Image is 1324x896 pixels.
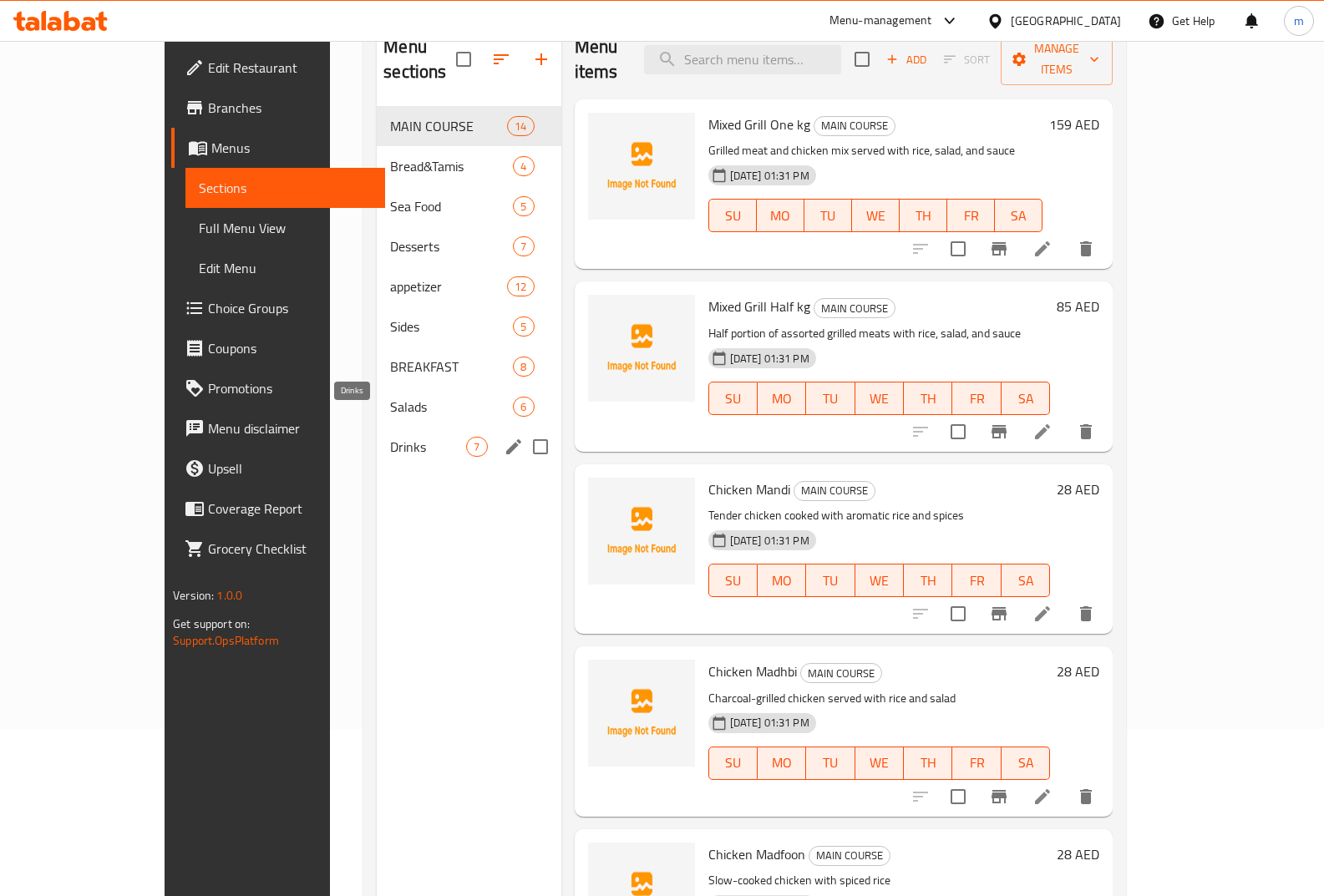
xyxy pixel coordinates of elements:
[1002,564,1050,597] button: SA
[1001,33,1113,85] button: Manage items
[904,382,952,415] button: TH
[764,751,799,775] span: MO
[855,747,904,780] button: WE
[813,387,848,411] span: TU
[1032,422,1053,442] a: Edit menu item
[1011,12,1121,30] div: [GEOGRAPHIC_DATA]
[880,47,933,73] span: Add item
[959,569,994,593] span: FR
[809,846,890,865] span: MAIN COURSE
[814,299,895,318] span: MAIN COURSE
[757,199,804,232] button: MO
[390,116,507,136] span: MAIN COURSE
[880,47,933,73] button: Add
[208,418,373,438] span: Menu disclaimer
[508,279,533,295] span: 12
[933,47,1001,73] span: Select section first
[390,156,513,176] span: Bread&Tamis
[852,199,900,232] button: WE
[1008,751,1043,775] span: SA
[377,99,561,473] nav: Menu sections
[1002,747,1050,780] button: SA
[708,688,1051,709] p: Charcoal-grilled chicken served with rice and salad
[1294,12,1304,30] span: m
[185,168,386,208] a: Sections
[708,140,1043,161] p: Grilled meat and chicken mix served with rice, salad, and sauce
[1032,604,1053,624] a: Edit menu item
[514,359,533,375] span: 8
[575,34,625,84] h2: Menu items
[171,88,386,128] a: Branches
[501,434,526,459] button: edit
[514,319,533,335] span: 5
[171,488,386,529] a: Coverage Report
[708,505,1051,526] p: Tender chicken cooked with aromatic rice and spices
[390,397,513,417] span: Salads
[952,382,1001,415] button: FR
[514,399,533,415] span: 6
[813,569,848,593] span: TU
[708,747,758,780] button: SU
[900,199,947,232] button: TH
[390,276,507,296] span: appetizer
[804,199,852,232] button: TU
[588,295,695,402] img: Mixed Grill Half kg
[199,258,373,278] span: Edit Menu
[855,382,904,415] button: WE
[941,231,976,266] span: Select to update
[588,113,695,220] img: Mixed Grill One kg
[377,347,561,387] div: BREAKFAST8
[1057,478,1099,501] h6: 28 AED
[723,168,816,184] span: [DATE] 01:31 PM
[911,569,946,593] span: TH
[171,408,386,448] a: Menu disclaimer
[377,226,561,266] div: Desserts7
[794,481,875,501] div: MAIN COURSE
[390,357,513,377] span: BREAKFAST
[708,659,797,684] span: Chicken Madhbi
[959,751,994,775] span: FR
[952,564,1001,597] button: FR
[171,328,386,368] a: Coupons
[708,323,1051,344] p: Half portion of assorted grilled meats with rice, salad, and sauce
[211,138,373,158] span: Menus
[208,338,373,358] span: Coupons
[995,199,1042,232] button: SA
[208,458,373,478] span: Upsell
[185,208,386,248] a: Full Menu View
[947,199,995,232] button: FR
[1032,787,1053,807] a: Edit menu item
[911,387,946,411] span: TH
[1008,387,1043,411] span: SA
[862,569,897,593] span: WE
[208,378,373,398] span: Promotions
[588,478,695,585] img: Chicken Mandi
[716,387,751,411] span: SU
[513,236,534,256] div: items
[208,539,373,559] span: Grocery Checklist
[513,316,534,337] div: items
[708,382,758,415] button: SU
[1008,569,1043,593] span: SA
[763,204,798,228] span: MO
[906,204,941,228] span: TH
[390,316,513,337] span: Sides
[514,239,533,255] span: 7
[390,236,513,256] div: Desserts
[829,11,932,31] div: Menu-management
[377,146,561,186] div: Bread&Tamis4
[794,481,875,500] span: MAIN COURSE
[884,50,929,69] span: Add
[208,298,373,318] span: Choice Groups
[708,564,758,597] button: SU
[377,306,561,347] div: Sides5
[513,357,534,377] div: items
[390,196,513,216] span: Sea Food
[514,159,533,175] span: 4
[758,382,806,415] button: MO
[513,156,534,176] div: items
[716,751,751,775] span: SU
[954,204,988,228] span: FR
